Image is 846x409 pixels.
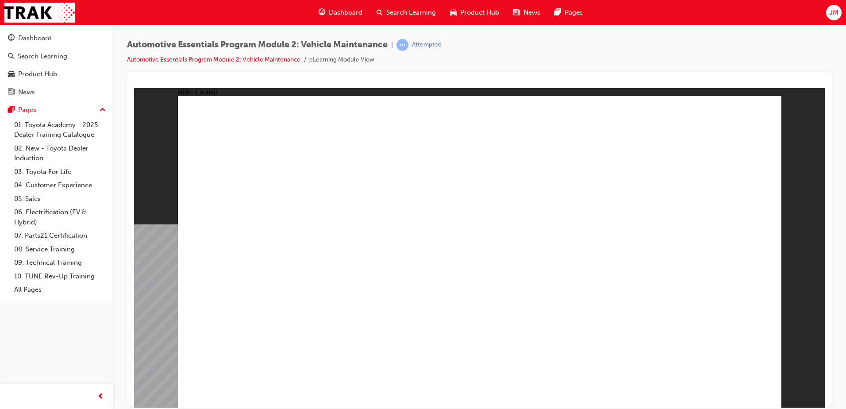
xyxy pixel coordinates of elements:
[18,69,57,79] div: Product Hub
[8,70,15,78] span: car-icon
[100,104,106,116] span: up-icon
[443,4,506,22] a: car-iconProduct Hub
[8,53,14,61] span: search-icon
[4,30,109,46] a: Dashboard
[523,8,540,18] span: News
[4,66,109,82] a: Product Hub
[826,5,842,20] button: JM
[11,165,109,179] a: 03. Toyota For Life
[4,28,109,102] button: DashboardSearch LearningProduct HubNews
[554,7,561,18] span: pages-icon
[8,35,15,42] span: guage-icon
[513,7,520,18] span: news-icon
[18,105,36,115] div: Pages
[369,4,443,22] a: search-iconSearch Learning
[309,55,374,65] li: eLearning Module View
[8,89,15,96] span: news-icon
[18,87,35,97] div: News
[11,283,109,297] a: All Pages
[4,48,109,65] a: Search Learning
[11,142,109,165] a: 02. New - Toyota Dealer Induction
[4,102,109,118] button: Pages
[329,8,362,18] span: Dashboard
[11,178,109,192] a: 04. Customer Experience
[11,243,109,256] a: 08. Service Training
[565,8,583,18] span: Pages
[11,229,109,243] a: 07. Parts21 Certification
[829,8,838,18] span: JM
[11,205,109,229] a: 06. Electrification (EV & Hybrid)
[11,270,109,283] a: 10. TUNE Rev-Up Training
[377,7,383,18] span: search-icon
[8,106,15,114] span: pages-icon
[460,8,499,18] span: Product Hub
[11,256,109,270] a: 09. Technical Training
[18,33,52,43] div: Dashboard
[506,4,547,22] a: news-iconNews
[450,7,457,18] span: car-icon
[412,41,442,49] div: Attempted
[127,56,300,63] a: Automotive Essentials Program Module 2: Vehicle Maintenance
[396,39,408,51] span: learningRecordVerb_ATTEMPT-icon
[11,192,109,206] a: 05. Sales
[127,40,388,50] span: Automotive Essentials Program Module 2: Vehicle Maintenance
[18,51,67,62] div: Search Learning
[311,4,369,22] a: guage-iconDashboard
[4,84,109,100] a: News
[11,118,109,142] a: 01. Toyota Academy - 2025 Dealer Training Catalogue
[547,4,590,22] a: pages-iconPages
[4,3,75,23] img: Trak
[386,8,436,18] span: Search Learning
[319,7,325,18] span: guage-icon
[391,40,393,50] span: |
[97,391,104,402] span: prev-icon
